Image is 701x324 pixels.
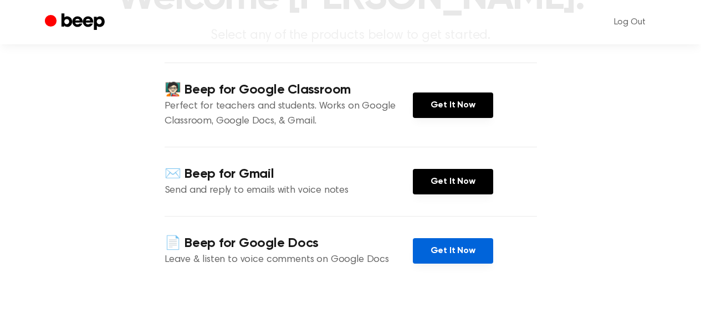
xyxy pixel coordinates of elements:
[45,12,108,33] a: Beep
[165,81,413,99] h4: 🧑🏻‍🏫 Beep for Google Classroom
[603,9,657,35] a: Log Out
[165,234,413,253] h4: 📄 Beep for Google Docs
[165,183,413,198] p: Send and reply to emails with voice notes
[165,99,413,129] p: Perfect for teachers and students. Works on Google Classroom, Google Docs, & Gmail.
[165,165,413,183] h4: ✉️ Beep for Gmail
[165,253,413,268] p: Leave & listen to voice comments on Google Docs
[413,238,493,264] a: Get It Now
[413,92,493,118] a: Get It Now
[413,169,493,194] a: Get It Now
